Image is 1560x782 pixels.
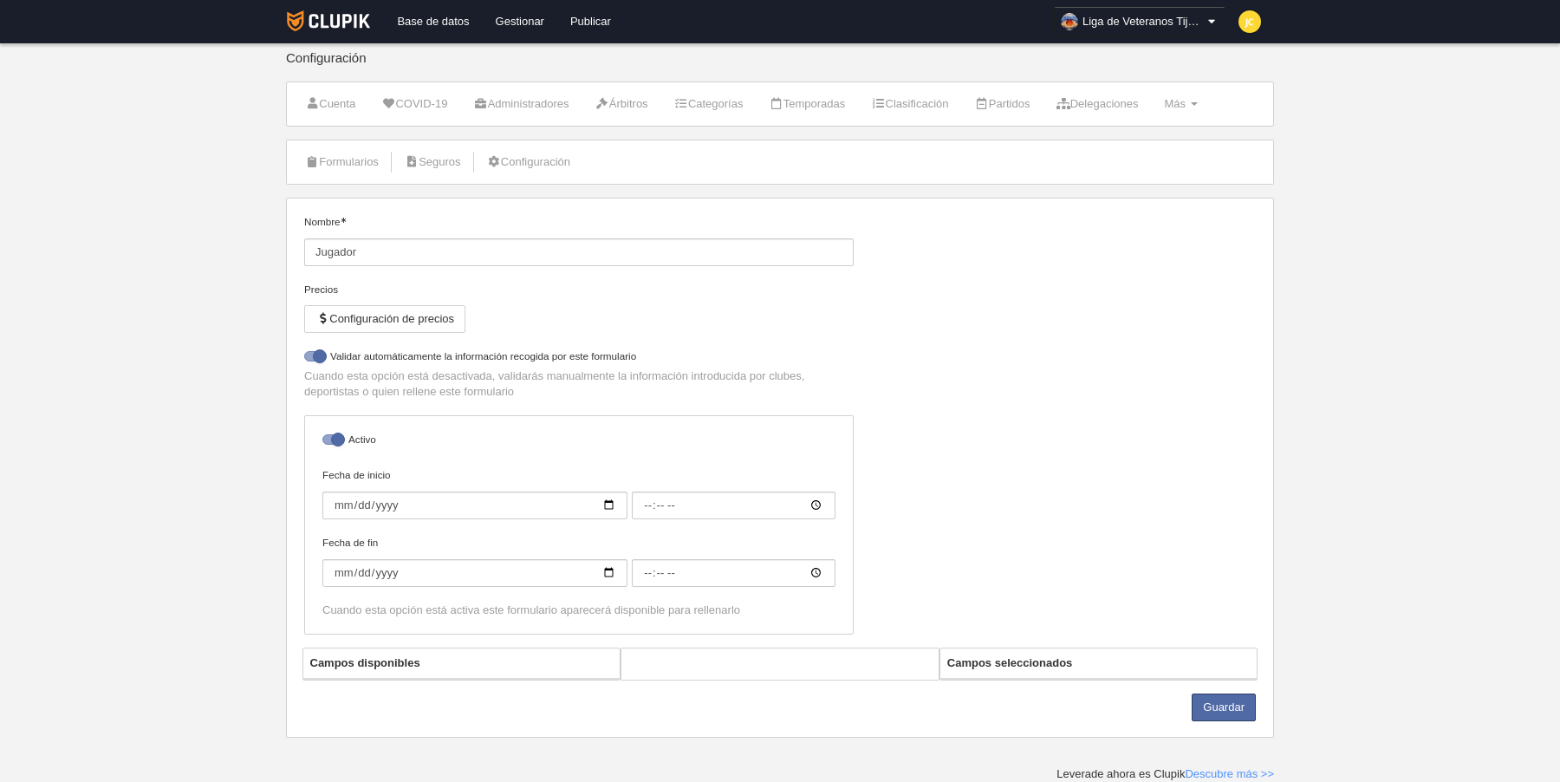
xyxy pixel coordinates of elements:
div: Cuando esta opción está activa este formulario aparecerá disponible para rellenarlo [322,603,835,618]
label: Validar automáticamente la información recogida por este formulario [304,349,854,368]
img: OatVz0WnwPpc.30x30.jpg [1061,13,1078,30]
a: Liga de Veteranos Tijuana [1054,7,1225,36]
input: Fecha de inicio [632,492,835,519]
input: Fecha de fin [322,559,627,587]
input: Fecha de fin [632,559,835,587]
a: Temporadas [759,91,855,117]
a: COVID-19 [372,91,457,117]
input: Nombre [304,238,854,266]
th: Campos disponibles [303,648,621,679]
a: Delegaciones [1046,91,1147,117]
a: Partidos [965,91,1040,117]
label: Fecha de inicio [322,467,835,519]
a: Más [1154,91,1206,117]
div: Leverade ahora es Clupik [1056,766,1274,782]
div: Precios [304,282,854,297]
a: Administradores [464,91,578,117]
a: Formularios [296,149,388,175]
a: Cuenta [296,91,365,117]
a: Categorías [665,91,753,117]
label: Activo [322,432,835,452]
label: Nombre [304,214,854,266]
a: Árbitros [586,91,658,117]
button: Guardar [1192,694,1256,721]
input: Fecha de inicio [322,492,627,519]
img: Clupik [287,10,371,31]
img: c2l6ZT0zMHgzMCZmcz05JnRleHQ9SkMmYmc9ZmRkODM1.png [1238,10,1261,33]
span: Más [1164,97,1186,110]
span: Liga de Veteranos Tijuana [1082,13,1204,30]
a: Configuración [478,149,580,175]
i: Obligatorio [341,218,346,223]
th: Campos seleccionados [940,648,1258,679]
div: Configuración [286,51,1274,81]
a: Clasificación [861,91,958,117]
p: Cuando esta opción está desactivada, validarás manualmente la información introducida por clubes,... [304,368,854,400]
a: Descubre más >> [1185,767,1274,780]
button: Configuración de precios [304,305,465,333]
label: Fecha de fin [322,535,835,587]
a: Seguros [395,149,471,175]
